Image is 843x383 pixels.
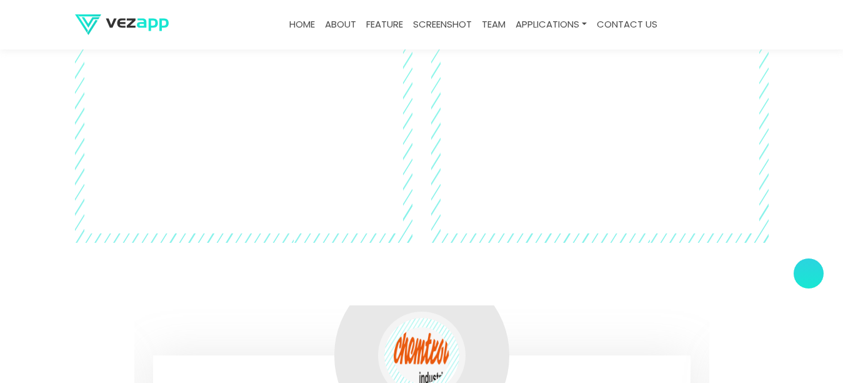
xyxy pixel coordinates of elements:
[511,13,592,37] a: Applications
[477,13,511,37] a: team
[87,29,400,227] iframe: Video 3 - Video 3
[408,13,477,37] a: screenshot
[361,13,408,37] a: feature
[444,29,756,227] iframe: Video 2 - Video 2
[592,13,662,37] a: contact us
[320,13,361,37] a: about
[75,14,169,35] img: logo
[284,13,320,37] a: Home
